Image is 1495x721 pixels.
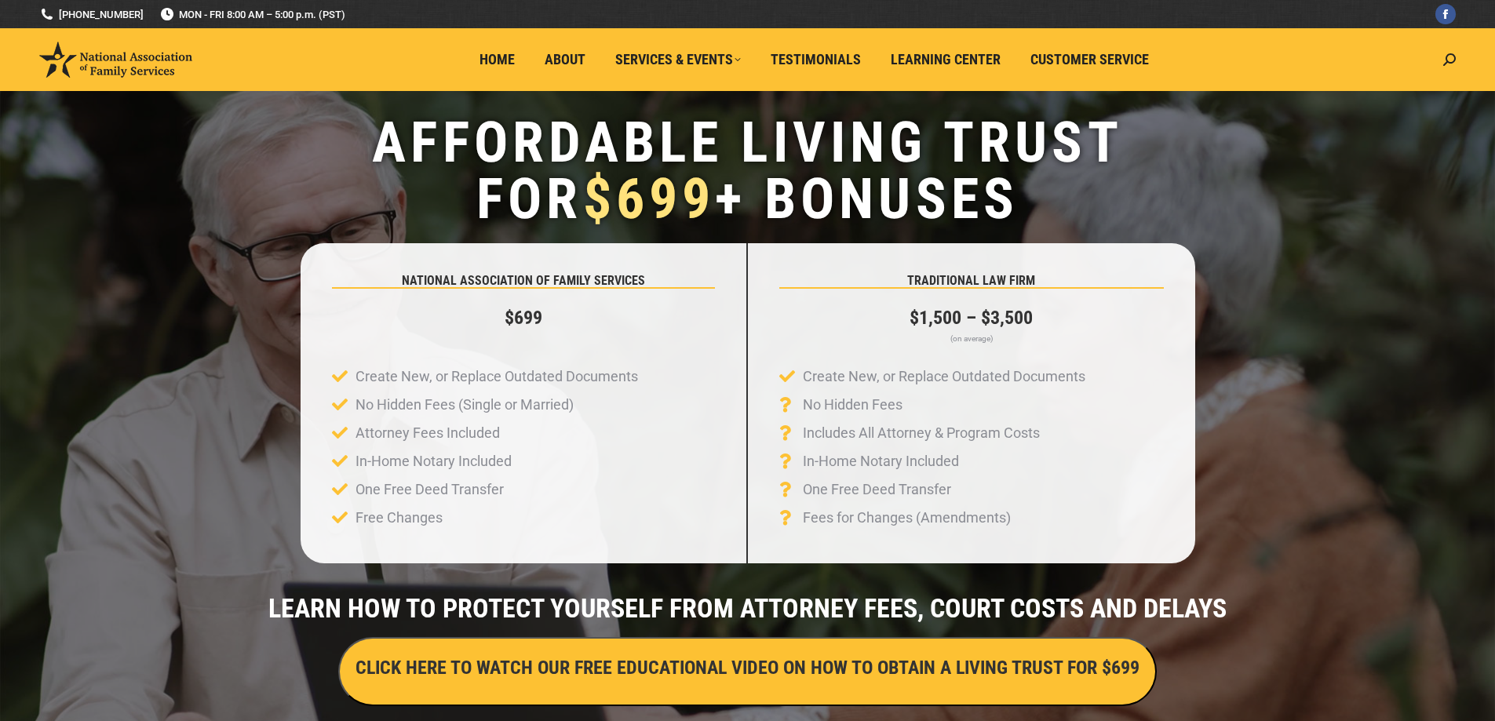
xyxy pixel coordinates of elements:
span: $699 [583,166,715,232]
a: Facebook page opens in new window [1435,4,1456,24]
span: One Free Deed Transfer [799,475,951,504]
span: One Free Deed Transfer [352,475,504,504]
span: MON - FRI 8:00 AM – 5:00 p.m. (PST) [159,7,345,22]
h5: TRADITIONAL LAW FIRM [779,275,1164,287]
a: CLICK HERE TO WATCH OUR FREE EDUCATIONAL VIDEO ON HOW TO OBTAIN A LIVING TRUST FOR $699 [338,661,1157,677]
span: About [545,51,585,68]
span: Attorney Fees Included [352,419,500,447]
strong: $699 [505,307,542,329]
span: Fees for Changes (Amendments) [799,504,1011,532]
span: In-Home Notary Included [352,447,512,475]
span: No Hidden Fees [799,391,902,419]
a: Customer Service [1019,45,1160,75]
span: Customer Service [1030,51,1149,68]
span: Services & Events [615,51,741,68]
span: In-Home Notary Included [799,447,959,475]
a: [PHONE_NUMBER] [39,7,144,22]
h5: NATIONAL ASSOCIATION OF FAMILY SERVICES [332,275,715,287]
span: Create New, or Replace Outdated Documents [799,362,1085,391]
h2: LEARN HOW TO PROTECT YOURSELF FROM ATTORNEY FEES, COURT COSTS AND DELAYS [8,595,1487,621]
h3: CLICK HERE TO WATCH OUR FREE EDUCATIONAL VIDEO ON HOW TO OBTAIN A LIVING TRUST FOR $699 [356,654,1139,681]
button: CLICK HERE TO WATCH OUR FREE EDUCATIONAL VIDEO ON HOW TO OBTAIN A LIVING TRUST FOR $699 [338,637,1157,706]
a: Home [469,45,526,75]
span: Includes All Attorney & Program Costs [799,419,1040,447]
strong: $1,500 – $3,500 [910,307,1033,329]
img: National Association of Family Services [39,42,192,78]
a: Testimonials [760,45,872,75]
span: Free Changes [352,504,443,532]
a: About [534,45,596,75]
a: Learning Center [880,45,1012,75]
h1: Affordable Living Trust for + Bonuses [8,115,1487,228]
span: No Hidden Fees (Single or Married) [352,391,574,419]
span: Home [479,51,515,68]
span: Testimonials [771,51,861,68]
span: Learning Center [891,51,1001,68]
span: Create New, or Replace Outdated Documents [352,362,638,391]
